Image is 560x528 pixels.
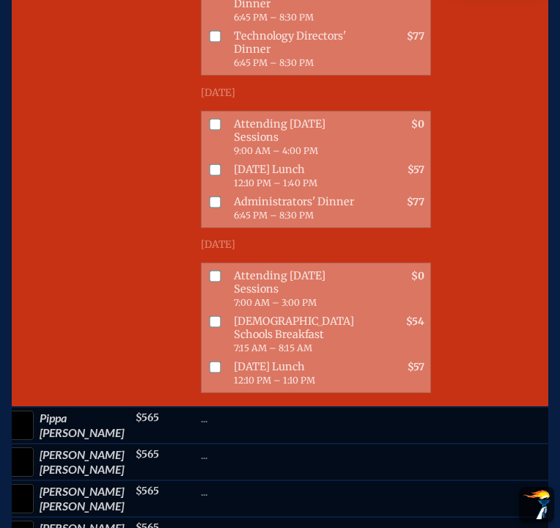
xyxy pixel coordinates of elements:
span: Technology Directors' Dinner [228,26,366,72]
span: $54 [406,315,424,328]
button: Scroll Top [519,487,554,522]
span: Attending [DATE] Sessions [228,266,366,312]
span: 7:15 AM – 8:15 AM [234,342,312,353]
img: To the top [522,490,551,519]
span: Attending [DATE] Sessions [228,114,366,160]
td: Pippa [PERSON_NAME] [37,407,133,444]
span: $57 [408,361,424,373]
span: $0 [411,118,424,131]
span: [DATE] Lunch [228,357,366,389]
span: [DATE] [201,238,235,251]
span: $0 [411,270,424,282]
span: 12:10 PM – 1:10 PM [234,375,315,386]
span: 12:10 PM – 1:40 PM [234,177,317,188]
span: Administrators' Dinner [228,192,366,224]
span: 7:00 AM – 3:00 PM [234,297,317,308]
span: 6:45 PM – 8:30 PM [234,57,314,68]
span: $57 [408,164,424,176]
p: ... [201,411,431,425]
span: $565 [136,485,159,497]
span: $565 [136,411,159,424]
span: [DATE] Lunch [228,160,366,192]
span: $77 [407,196,424,208]
span: $565 [136,448,159,461]
p: ... [201,484,431,499]
span: 6:45 PM – 8:30 PM [234,210,314,221]
span: $77 [407,30,424,43]
span: [DEMOGRAPHIC_DATA] Schools Breakfast [228,312,366,357]
span: [DATE] [201,87,235,99]
span: 6:45 PM – 8:30 PM [234,12,314,23]
td: [PERSON_NAME] [PERSON_NAME] [37,444,133,480]
p: ... [201,447,431,462]
td: [PERSON_NAME] [PERSON_NAME] [37,480,133,517]
span: 9:00 AM – 4:00 PM [234,145,318,156]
